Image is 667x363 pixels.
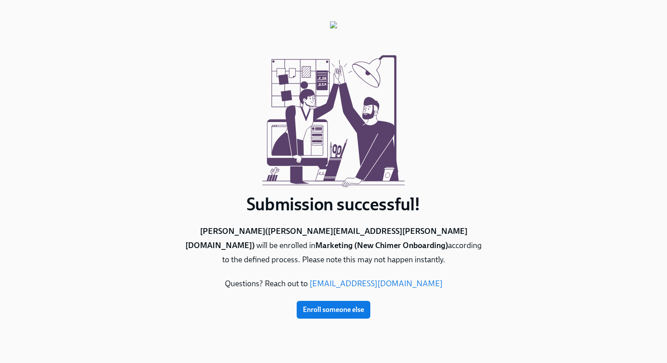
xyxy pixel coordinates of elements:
[183,277,484,291] p: Questions? Reach out to
[258,43,409,193] img: submission-successful.svg
[297,301,370,319] button: Enroll someone else
[315,241,448,250] b: Marketing (New Chimer Onboarding)
[303,305,364,314] span: Enroll someone else
[185,226,467,250] b: [PERSON_NAME] ( [PERSON_NAME][EMAIL_ADDRESS][PERSON_NAME][DOMAIN_NAME] )
[183,225,484,267] p: will be enrolled in according to the defined process. Please note this may not happen instantly.
[183,193,484,215] h1: Submission successful!
[310,279,443,288] a: [EMAIL_ADDRESS][DOMAIN_NAME]
[330,21,337,43] img: org-logos%2FpRsMF49YJ.png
